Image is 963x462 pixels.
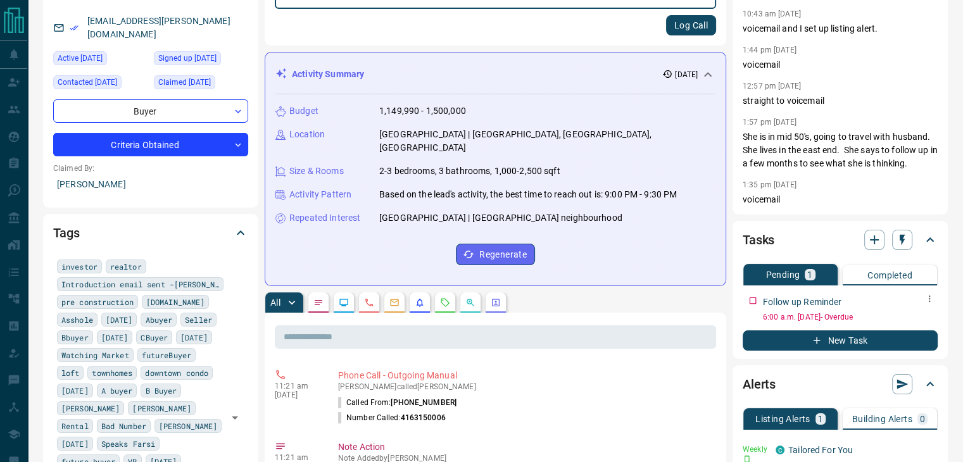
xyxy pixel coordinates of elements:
p: 1:44 pm [DATE] [743,46,796,54]
span: pre construction [61,296,134,308]
span: Active [DATE] [58,52,103,65]
span: Introduction email sent -[PERSON_NAME] [61,278,219,290]
a: Tailored For You [788,445,853,455]
svg: Agent Actions [491,297,501,308]
p: voicemail and I set up listing alert. [743,22,938,35]
span: B Buyer [145,384,177,397]
p: 11:21 am [275,453,319,462]
p: 1 [818,415,823,423]
h2: Tasks [743,230,774,250]
span: [DATE] [180,331,208,344]
span: futureBuyer [142,349,191,361]
p: Building Alerts [852,415,912,423]
button: New Task [743,330,938,351]
span: [PHONE_NUMBER] [391,398,456,407]
p: [GEOGRAPHIC_DATA] | [GEOGRAPHIC_DATA] neighbourhood [379,211,622,225]
div: Sun Jan 05 2025 [154,75,248,93]
p: Number Called: [338,412,446,423]
p: Size & Rooms [289,165,344,178]
p: 6:00 a.m. [DATE] - Overdue [763,311,938,323]
svg: Notes [313,297,324,308]
svg: Requests [440,297,450,308]
div: condos.ca [776,446,784,454]
div: Sun Jan 05 2025 [53,51,148,69]
button: Open [226,409,244,427]
span: [DATE] [106,313,133,326]
p: 1 [807,270,812,279]
div: Buyer [53,99,248,123]
div: Activity Summary[DATE] [275,63,715,86]
p: voicemail [743,193,938,206]
p: Budget [289,104,318,118]
span: Asshole [61,313,93,326]
div: Tasks [743,225,938,255]
p: 11:21 am [275,382,319,390]
p: Pending [765,270,800,279]
p: [PERSON_NAME] called [PERSON_NAME] [338,382,711,391]
p: voicemail [743,58,938,72]
p: Follow up Reminder [763,296,841,309]
span: Seller [185,313,212,326]
span: loft [61,366,79,379]
span: investor [61,260,98,273]
p: straight to voicemail [743,94,938,108]
span: [DOMAIN_NAME] [146,296,205,308]
p: Claimed By: [53,163,248,174]
p: Phone Call - Outgoing Manual [338,369,711,382]
span: Speaks Farsi [101,437,155,450]
svg: Calls [364,297,374,308]
div: Thu Jul 17 2025 [53,75,148,93]
p: Based on the lead's activity, the best time to reach out is: 9:00 PM - 9:30 PM [379,188,677,201]
button: Regenerate [456,244,535,265]
span: Contacted [DATE] [58,76,117,89]
h2: Tags [53,223,79,243]
span: [PERSON_NAME] [132,402,191,415]
p: Weekly [743,444,768,455]
h2: Alerts [743,374,776,394]
p: Activity Summary [292,68,364,81]
div: Criteria Obtained [53,133,248,156]
p: 12:57 pm [DATE] [743,82,801,91]
span: Signed up [DATE] [158,52,217,65]
div: Alerts [743,369,938,399]
span: [PERSON_NAME] [61,402,120,415]
span: Rental [61,420,89,432]
span: Abuyer [145,313,172,326]
span: CBuyer [141,331,168,344]
div: Sun Jan 05 2025 [154,51,248,69]
p: 1,149,990 - 1,500,000 [379,104,466,118]
span: 4163150006 [401,413,446,422]
p: Listing Alerts [755,415,810,423]
span: [DATE] [61,384,89,397]
span: Bad Number [101,420,146,432]
span: [DATE] [61,437,89,450]
span: townhomes [92,366,132,379]
svg: Emails [389,297,400,308]
p: [PERSON_NAME] [53,174,248,195]
p: Called From: [338,397,456,408]
p: Repeated Interest [289,211,360,225]
p: [DATE] [275,390,319,399]
svg: Listing Alerts [415,297,425,308]
span: Watching Market [61,349,129,361]
p: 1:57 pm [DATE] [743,118,796,127]
p: [GEOGRAPHIC_DATA] | [GEOGRAPHIC_DATA], [GEOGRAPHIC_DATA], [GEOGRAPHIC_DATA] [379,128,715,154]
p: Location [289,128,325,141]
svg: Email Verified [70,23,79,32]
span: Bbuyer [61,331,89,344]
span: [PERSON_NAME] [159,420,217,432]
p: 1:35 pm [DATE] [743,180,796,189]
p: 2-3 bedrooms, 3 bathrooms, 1,000-2,500 sqft [379,165,560,178]
span: A buyer [101,384,133,397]
p: 10:43 am [DATE] [743,9,801,18]
p: She is in mid 50's, going to travel with husband. She lives in the east end. She says to follow u... [743,130,938,170]
p: 0 [920,415,925,423]
span: Claimed [DATE] [158,76,211,89]
a: [EMAIL_ADDRESS][PERSON_NAME][DOMAIN_NAME] [87,16,230,39]
p: Note Action [338,440,711,454]
svg: Opportunities [465,297,475,308]
span: realtor [110,260,142,273]
span: [DATE] [101,331,129,344]
p: Completed [867,271,912,280]
button: Log Call [666,15,716,35]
